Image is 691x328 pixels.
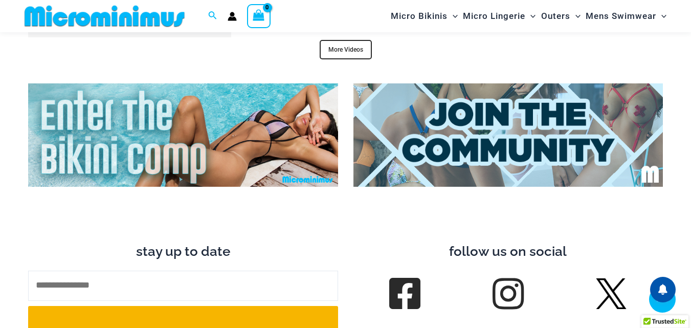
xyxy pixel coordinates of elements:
span: Micro Bikinis [391,3,448,29]
img: Join Community 2 [353,83,663,187]
span: Menu Toggle [656,3,666,29]
a: follow us on Facebook [390,279,419,308]
span: Menu Toggle [448,3,458,29]
span: Menu Toggle [570,3,581,29]
img: Enter Bikini Comp [28,83,338,187]
span: Outers [541,3,570,29]
a: OutersMenu ToggleMenu Toggle [539,3,583,29]
a: More Videos [320,40,372,59]
h3: stay up to date [28,243,338,260]
span: Micro Lingerie [463,3,525,29]
a: View Shopping Cart, empty [247,4,271,28]
span: Menu Toggle [525,3,536,29]
span: Mens Swimwear [586,3,656,29]
a: Mens SwimwearMenu ToggleMenu Toggle [583,3,669,29]
a: Follow us on Instagram [494,279,522,308]
nav: Site Navigation [387,2,671,31]
a: Account icon link [228,12,237,21]
img: Twitter X Logo 42562 [596,278,627,309]
a: Micro LingerieMenu ToggleMenu Toggle [460,3,538,29]
h3: follow us on social [353,243,663,260]
a: Micro BikinisMenu ToggleMenu Toggle [388,3,460,29]
a: Search icon link [208,10,217,23]
img: MM SHOP LOGO FLAT [20,5,189,28]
